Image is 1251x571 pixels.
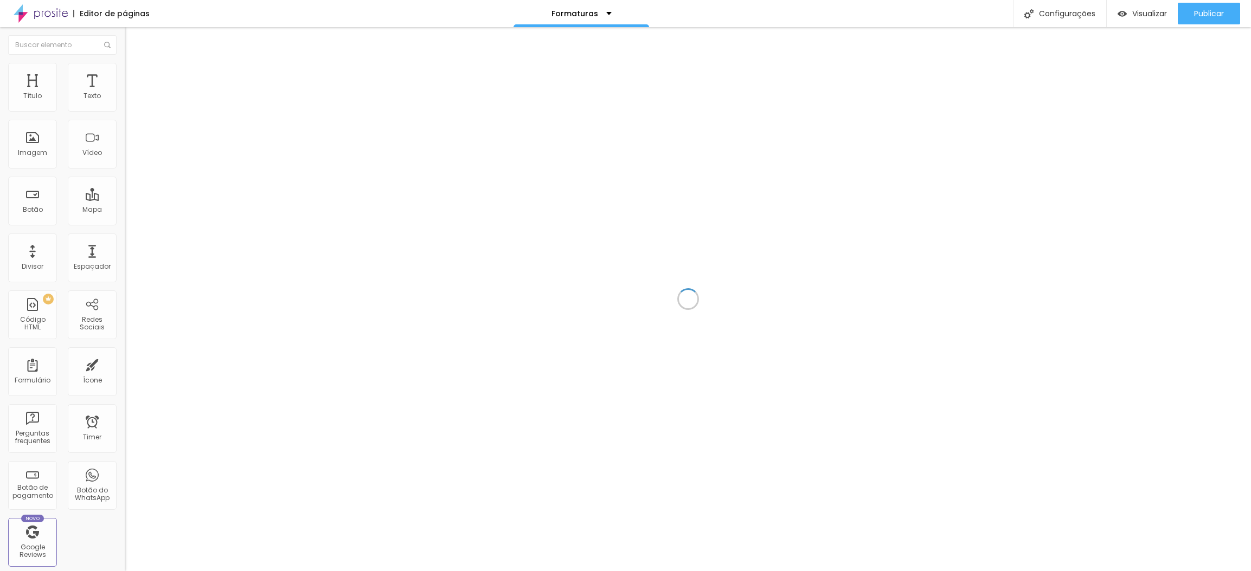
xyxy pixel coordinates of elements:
div: Texto [84,92,101,100]
font: Editor de páginas [80,8,150,19]
div: Divisor [22,263,43,270]
div: Botão do WhatsApp [70,486,113,502]
img: Ícone [1024,9,1034,18]
input: Buscar elemento [8,35,117,55]
div: Vídeo [82,149,102,157]
div: Mapa [82,206,102,213]
img: Icone [104,42,111,48]
div: Formulário [15,377,50,384]
div: Timer [83,433,101,441]
div: Botão de pagamento [11,484,54,499]
p: Formaturas [551,10,598,17]
font: Configurações [1039,8,1095,19]
div: Google Reviews [11,543,54,559]
div: Botão [23,206,43,213]
div: Código HTML [11,316,54,332]
font: Visualizar [1132,8,1167,19]
font: Publicar [1194,8,1224,19]
button: Visualizar [1107,3,1178,24]
div: Perguntas frequentes [11,430,54,445]
img: view-1.svg [1118,9,1127,18]
div: Ícone [83,377,102,384]
div: Novo [21,515,44,522]
div: Espaçador [74,263,111,270]
div: Imagem [18,149,47,157]
button: Publicar [1178,3,1240,24]
div: Título [23,92,42,100]
div: Redes Sociais [70,316,113,332]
